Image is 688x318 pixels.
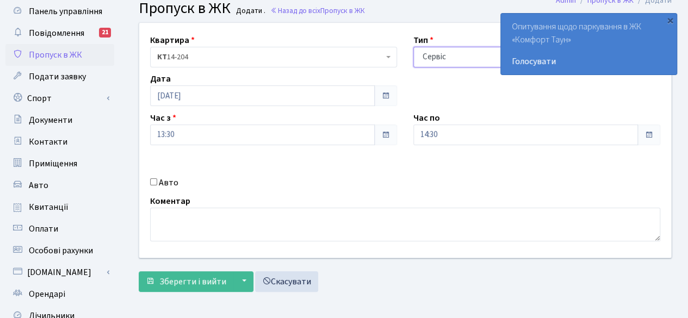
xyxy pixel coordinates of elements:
label: Тип [413,34,433,47]
span: Контакти [29,136,67,148]
a: Голосувати [512,55,666,68]
span: Документи [29,114,72,126]
a: Назад до всіхПропуск в ЖК [270,5,365,16]
label: Коментар [150,195,190,208]
a: Особові рахунки [5,240,114,261]
span: Подати заявку [29,71,86,83]
span: Пропуск в ЖК [29,49,82,61]
div: Опитування щодо паркування в ЖК «Комфорт Таун» [501,14,677,74]
a: Подати заявку [5,66,114,88]
label: Час по [413,111,440,124]
span: Пропуск в ЖК [320,5,365,16]
a: Орендарі [5,283,114,305]
span: Авто [29,179,48,191]
div: 21 [99,28,111,38]
span: Повідомлення [29,27,84,39]
div: × [665,15,675,26]
span: Приміщення [29,158,77,170]
span: <b>КТ</b>&nbsp;&nbsp;&nbsp;&nbsp;14-204 [150,47,397,67]
span: Особові рахунки [29,245,93,257]
a: Контакти [5,131,114,153]
span: Панель управління [29,5,102,17]
a: Квитанції [5,196,114,218]
a: Документи [5,109,114,131]
a: Скасувати [255,271,318,292]
a: Панель управління [5,1,114,22]
button: Зберегти і вийти [139,271,233,292]
a: [DOMAIN_NAME] [5,261,114,283]
b: КТ [157,52,167,63]
span: Орендарі [29,288,65,300]
a: Авто [5,174,114,196]
label: Час з [150,111,176,124]
span: Оплати [29,223,58,235]
label: Квартира [150,34,195,47]
span: <b>КТ</b>&nbsp;&nbsp;&nbsp;&nbsp;14-204 [157,52,383,63]
label: Дата [150,72,171,85]
a: Повідомлення21 [5,22,114,44]
span: Зберегти і вийти [159,276,226,288]
span: Квитанції [29,201,69,213]
a: Спорт [5,88,114,109]
small: Додати . [234,7,265,16]
a: Пропуск в ЖК [5,44,114,66]
a: Оплати [5,218,114,240]
a: Приміщення [5,153,114,174]
label: Авто [159,176,178,189]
